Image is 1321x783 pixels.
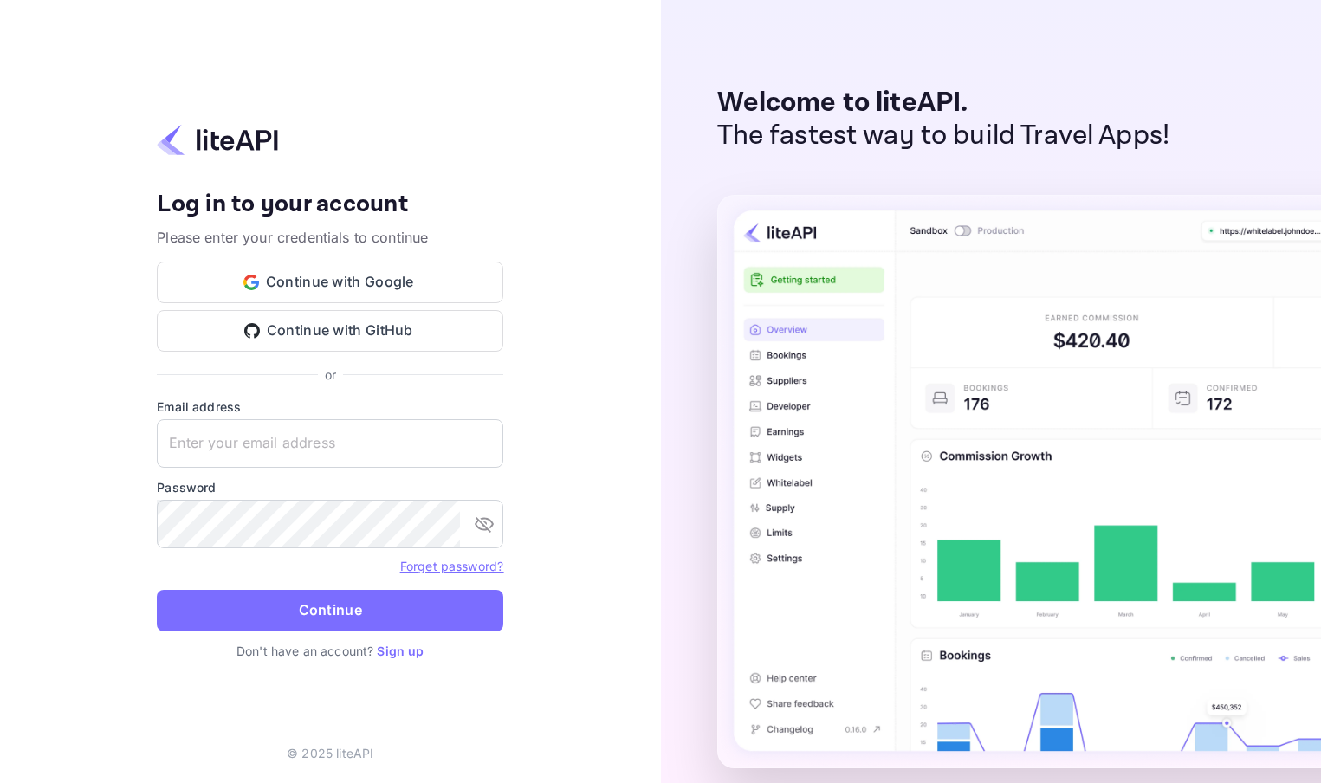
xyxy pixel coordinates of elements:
[400,559,503,573] a: Forget password?
[157,419,503,468] input: Enter your email address
[157,190,503,220] h4: Log in to your account
[467,507,502,541] button: toggle password visibility
[157,590,503,631] button: Continue
[157,642,503,660] p: Don't have an account?
[717,120,1170,152] p: The fastest way to build Travel Apps!
[377,644,424,658] a: Sign up
[157,478,503,496] label: Password
[157,310,503,352] button: Continue with GitHub
[157,398,503,416] label: Email address
[287,744,373,762] p: © 2025 liteAPI
[157,227,503,248] p: Please enter your credentials to continue
[157,262,503,303] button: Continue with Google
[157,123,278,157] img: liteapi
[400,557,503,574] a: Forget password?
[325,366,336,384] p: or
[717,87,1170,120] p: Welcome to liteAPI.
